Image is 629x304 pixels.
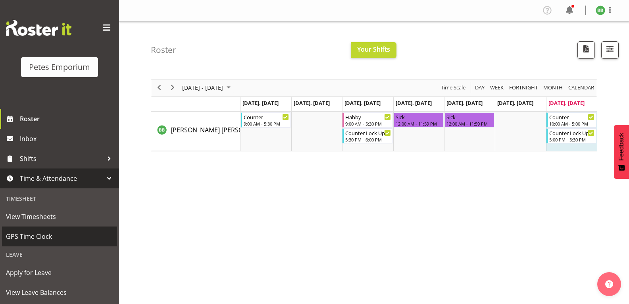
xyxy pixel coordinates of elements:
span: [DATE] - [DATE] [181,83,224,93]
div: 5:00 PM - 5:30 PM [549,136,594,143]
button: Time Scale [440,83,467,93]
div: Counter [549,113,594,121]
div: Beena Beena"s event - Counter Lock Up Begin From Sunday, August 10, 2025 at 5:00:00 PM GMT+12:00 ... [546,128,596,143]
a: GPS Time Clock [2,227,117,246]
button: Fortnight [508,83,539,93]
div: 12:00 AM - 11:59 PM [396,120,442,127]
img: help-xxl-2.png [605,280,613,288]
button: Your Shifts [351,42,396,58]
div: Timesheet [2,190,117,207]
span: Day [474,83,485,93]
div: Counter Lock Up [345,129,390,137]
div: 9:00 AM - 5:30 PM [244,120,289,127]
div: 10:00 AM - 5:00 PM [549,120,594,127]
div: Beena Beena"s event - Sick Begin From Thursday, August 7, 2025 at 12:00:00 AM GMT+12:00 Ends At T... [394,112,444,128]
a: View Timesheets [2,207,117,227]
span: View Timesheets [6,211,113,223]
button: Next [167,83,178,93]
span: Your Shifts [357,45,390,54]
div: previous period [152,79,166,96]
span: Month [542,83,564,93]
div: 12:00 AM - 11:59 PM [446,120,492,127]
span: Fortnight [508,83,539,93]
span: [DATE], [DATE] [344,99,381,106]
img: beena-bist9974.jpg [596,6,605,15]
button: Timeline Week [489,83,505,93]
img: Rosterit website logo [6,20,71,36]
div: Beena Beena"s event - Habby Begin From Wednesday, August 6, 2025 at 9:00:00 AM GMT+12:00 Ends At ... [342,112,392,128]
span: [DATE], [DATE] [294,99,330,106]
span: calendar [567,83,595,93]
div: Counter [244,113,289,121]
a: Apply for Leave [2,263,117,283]
div: Timeline Week of August 10, 2025 [151,79,597,151]
div: next period [166,79,179,96]
button: Timeline Day [474,83,486,93]
span: Apply for Leave [6,267,113,279]
span: Time & Attendance [20,172,103,184]
button: Month [567,83,596,93]
span: Shifts [20,153,103,165]
span: [PERSON_NAME] [PERSON_NAME] [171,126,271,134]
div: Beena Beena"s event - Sick Begin From Friday, August 8, 2025 at 12:00:00 AM GMT+12:00 Ends At Fri... [444,112,494,128]
button: Filter Shifts [601,41,619,59]
button: Feedback - Show survey [614,125,629,179]
span: [DATE], [DATE] [497,99,533,106]
div: 5:30 PM - 6:00 PM [345,136,390,143]
span: [DATE], [DATE] [242,99,279,106]
div: Habby [345,113,390,121]
span: [DATE], [DATE] [548,99,585,106]
span: Week [489,83,504,93]
div: Petes Emporium [29,61,90,73]
div: Counter Lock Up [549,129,594,137]
span: Roster [20,113,115,125]
div: August 04 - 10, 2025 [179,79,235,96]
table: Timeline Week of August 10, 2025 [240,112,597,151]
button: Timeline Month [542,83,564,93]
a: [PERSON_NAME] [PERSON_NAME] [171,125,271,135]
div: Sick [446,113,492,121]
div: Beena Beena"s event - Counter Begin From Sunday, August 10, 2025 at 10:00:00 AM GMT+12:00 Ends At... [546,112,596,128]
span: Feedback [618,133,625,161]
div: Leave [2,246,117,263]
span: [DATE], [DATE] [396,99,432,106]
button: Previous [154,83,165,93]
div: 9:00 AM - 5:30 PM [345,120,390,127]
span: [DATE], [DATE] [446,99,483,106]
span: View Leave Balances [6,287,113,298]
button: Download a PDF of the roster according to the set date range. [577,41,595,59]
div: Beena Beena"s event - Counter Begin From Monday, August 4, 2025 at 9:00:00 AM GMT+12:00 Ends At M... [241,112,291,128]
span: Inbox [20,133,115,145]
div: Sick [396,113,442,121]
span: Time Scale [440,83,466,93]
h4: Roster [151,45,176,54]
span: GPS Time Clock [6,230,113,242]
div: Beena Beena"s event - Counter Lock Up Begin From Wednesday, August 6, 2025 at 5:30:00 PM GMT+12:0... [342,128,392,143]
a: View Leave Balances [2,283,117,302]
button: August 2025 [181,83,234,93]
td: Beena Beena resource [151,112,240,151]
